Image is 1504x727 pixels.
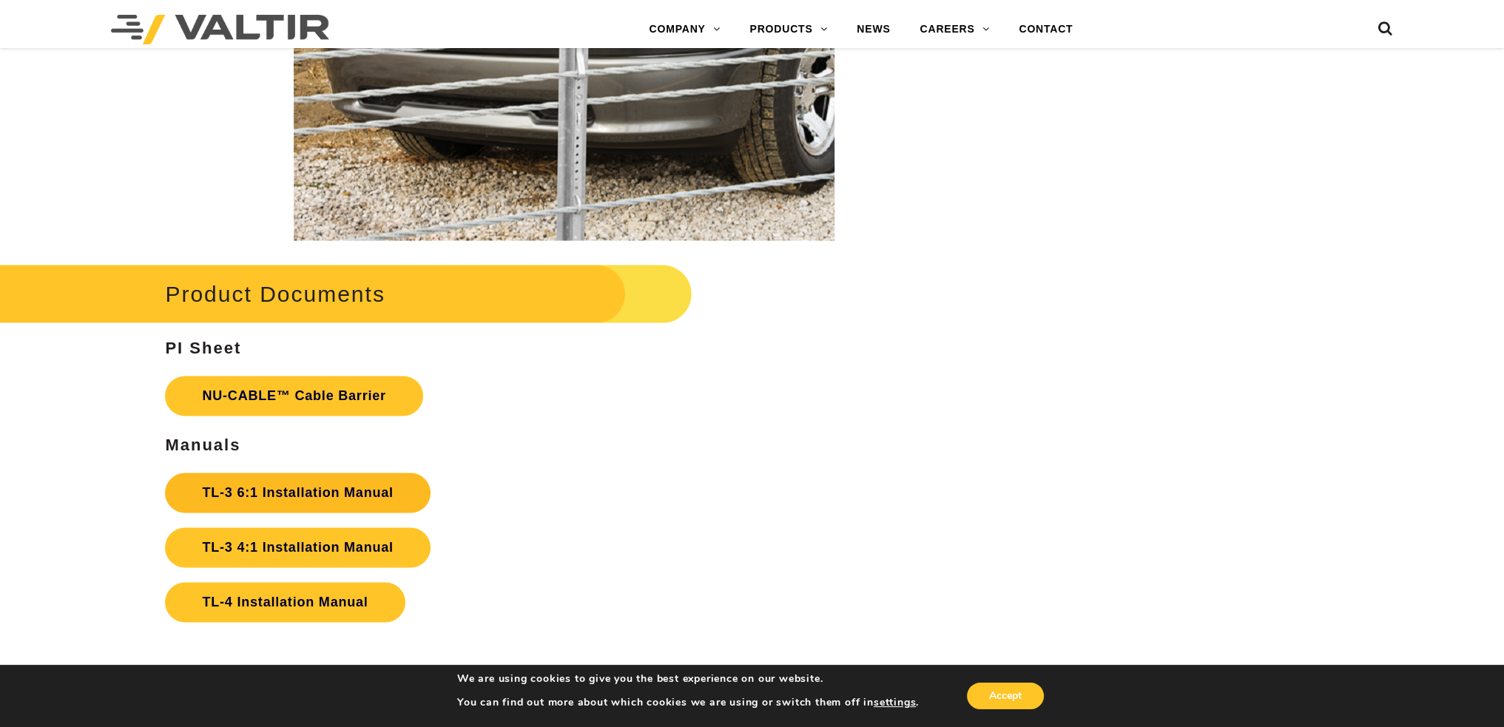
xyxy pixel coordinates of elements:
[165,376,422,416] a: NU-CABLE™ Cable Barrier
[457,696,919,709] p: You can find out more about which cookies we are using or switch them off in .
[165,582,405,622] a: TL-4 Installation Manual
[165,527,430,567] a: TL-3 4:1 Installation Manual
[635,15,735,44] a: COMPANY
[967,683,1044,709] button: Accept
[165,339,241,357] strong: PI Sheet
[1004,15,1087,44] a: CONTACT
[202,485,393,500] strong: TL-3 6:1 Installation Manual
[905,15,1004,44] a: CAREERS
[874,696,916,709] button: settings
[457,672,919,686] p: We are using cookies to give you the best experience on our website.
[842,15,905,44] a: NEWS
[165,473,430,513] a: TL-3 6:1 Installation Manual
[165,436,240,454] strong: Manuals
[111,15,329,44] img: Valtir
[735,15,842,44] a: PRODUCTS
